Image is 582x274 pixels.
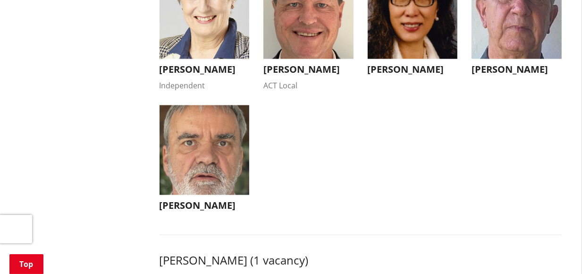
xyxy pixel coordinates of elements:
div: Independent [160,80,250,91]
iframe: Messenger Launcher [539,234,573,268]
h3: [PERSON_NAME] [472,64,562,75]
h3: [PERSON_NAME] [160,64,250,75]
h3: [PERSON_NAME] [263,64,354,75]
h3: [PERSON_NAME] (1 vacancy) [160,254,562,268]
h3: [PERSON_NAME] [368,64,458,75]
div: ACT Local [263,80,354,91]
img: WO-W-TW__MANSON_M__dkdhr [160,105,250,196]
a: Top [9,254,43,274]
h3: [PERSON_NAME] [160,200,250,211]
button: [PERSON_NAME] [160,105,250,216]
